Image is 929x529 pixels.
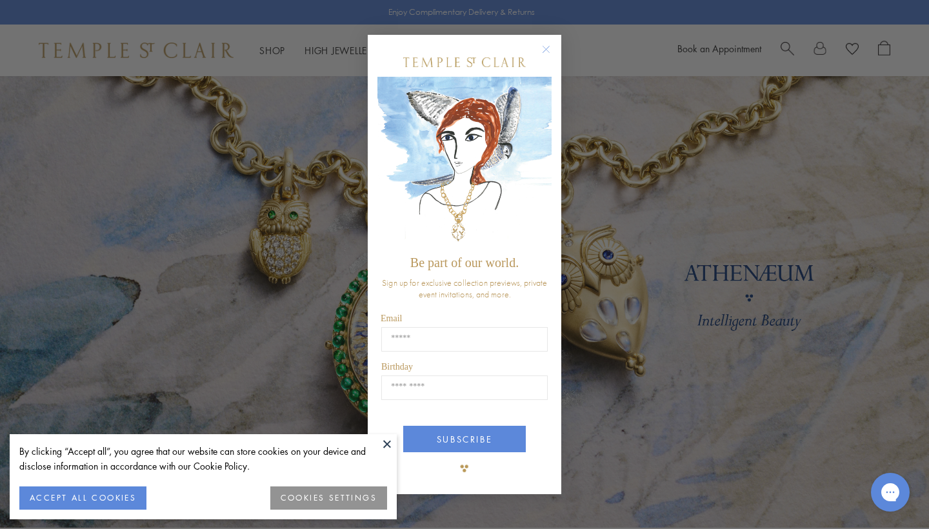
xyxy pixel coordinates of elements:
[270,486,387,510] button: COOKIES SETTINGS
[19,444,387,474] div: By clicking “Accept all”, you agree that our website can store cookies on your device and disclos...
[544,48,561,64] button: Close dialog
[381,362,413,372] span: Birthday
[382,277,547,300] span: Sign up for exclusive collection previews, private event invitations, and more.
[19,486,146,510] button: ACCEPT ALL COOKIES
[381,327,548,352] input: Email
[403,57,526,67] img: Temple St. Clair
[381,314,402,323] span: Email
[864,468,916,516] iframe: Gorgias live chat messenger
[410,255,519,270] span: Be part of our world.
[452,455,477,481] img: TSC
[377,77,552,249] img: c4a9eb12-d91a-4d4a-8ee0-386386f4f338.jpeg
[403,426,526,452] button: SUBSCRIBE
